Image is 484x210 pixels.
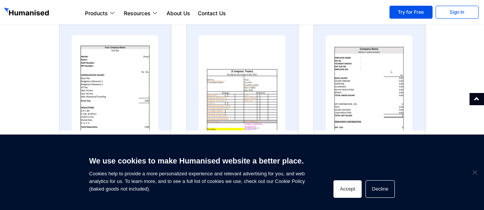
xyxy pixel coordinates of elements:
[163,9,194,18] a: About Us
[389,6,433,19] a: Try for Free
[199,35,285,130] img: payslip template
[194,9,230,18] a: Contact Us
[471,168,478,176] span: Decline
[365,180,395,198] button: Decline
[120,9,163,18] a: Resources
[81,9,120,18] a: Products
[72,35,158,130] img: payslip template
[326,35,412,130] img: payslip template
[333,180,362,198] button: Accept
[436,6,479,19] a: Sign In
[89,155,305,166] h6: We use cookies to make Humanised website a better place.
[89,152,305,193] span: Cookies help to provide a more personalized experience and relevant advertising for you, and web ...
[4,8,50,18] img: GetHumanised Logo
